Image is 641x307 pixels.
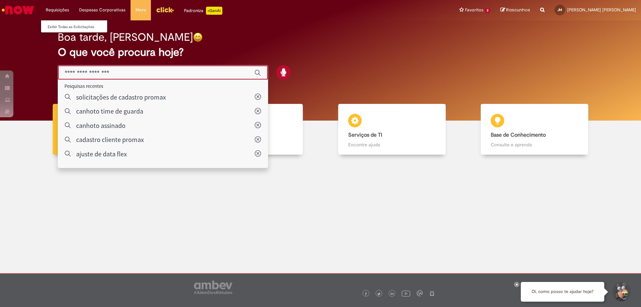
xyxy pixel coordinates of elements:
[377,292,381,296] img: logo_footer_twitter.png
[491,132,546,138] b: Base de Conhecimento
[320,104,463,155] a: Serviços de TI Encontre ajuda
[348,141,436,148] p: Encontre ajuda
[506,7,530,13] span: Rascunhos
[611,282,631,302] button: Iniciar Conversa de Suporte
[41,20,108,33] ul: Requisições
[156,5,174,15] img: click_logo_yellow_360x200.png
[41,23,115,31] a: Exibir Todas as Solicitações
[491,141,578,148] p: Consulte e aprenda
[521,282,604,302] div: Oi, como posso te ajudar hoje?
[465,7,483,13] span: Favoritos
[391,292,394,296] img: logo_footer_linkedin.png
[348,132,382,138] b: Serviços de TI
[402,289,410,298] img: logo_footer_youtube.png
[567,7,636,13] span: [PERSON_NAME] [PERSON_NAME]
[429,290,435,296] img: logo_footer_naosei.png
[58,31,193,43] h2: Boa tarde, [PERSON_NAME]
[500,7,530,13] a: Rascunhos
[193,32,203,42] img: happy-face.png
[46,7,69,13] span: Requisições
[35,104,178,155] a: Tirar dúvidas Tirar dúvidas com Lupi Assist e Gen Ai
[463,104,606,155] a: Base de Conhecimento Consulte e aprenda
[558,8,562,12] span: JM
[417,290,423,296] img: logo_footer_workplace.png
[58,46,584,58] h2: O que você procura hoje?
[194,281,232,294] img: logo_footer_ambev_rotulo_gray.png
[136,7,146,13] span: More
[79,7,126,13] span: Despesas Corporativas
[184,7,222,15] div: Padroniza
[1,3,35,17] img: ServiceNow
[364,292,368,296] img: logo_footer_facebook.png
[206,7,222,15] p: +GenAi
[485,8,490,13] span: 2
